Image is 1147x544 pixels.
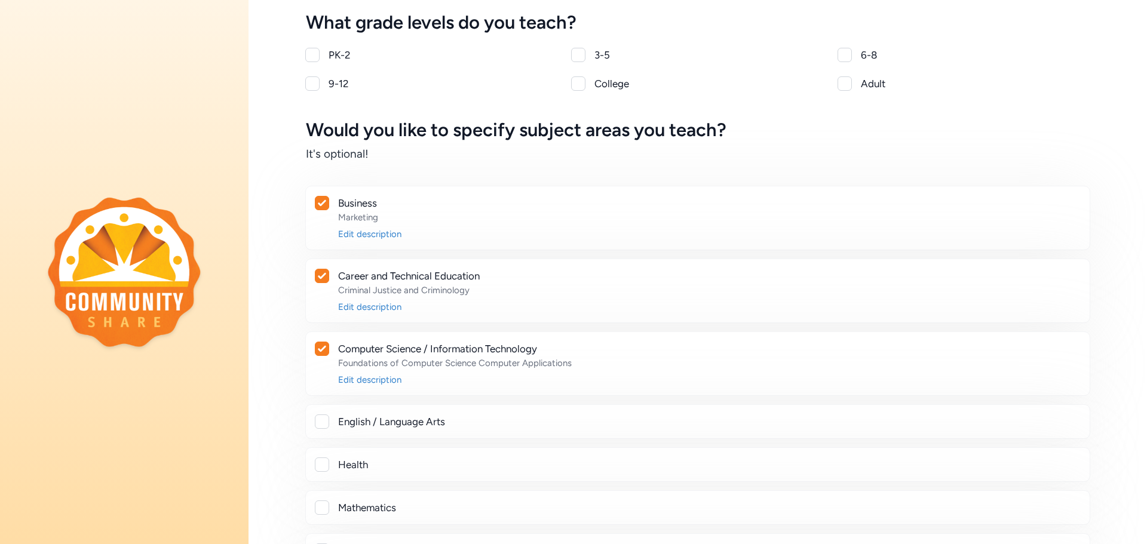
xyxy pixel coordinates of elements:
[861,76,1090,91] div: Adult
[861,48,1090,62] div: 6-8
[306,119,1090,141] h5: Would you like to specify subject areas you teach?
[306,12,1090,33] h5: What grade levels do you teach?
[594,76,823,91] div: College
[338,301,1080,313] div: Edit description
[338,457,1080,472] div: Health
[338,196,1080,210] div: Business
[306,146,1090,162] h6: It's optional!
[338,357,1080,369] div: Foundations of Computer Science Computer Applications
[338,414,1080,429] div: English / Language Arts
[594,48,823,62] div: 3-5
[338,211,1080,223] div: Marketing
[338,284,1080,296] div: Criminal Justice and Criminology
[48,197,201,346] img: logo
[329,48,557,62] div: PK-2
[338,374,1080,386] div: Edit description
[338,228,1080,240] div: Edit description
[338,500,1080,515] div: Mathematics
[338,269,1080,283] div: Career and Technical Education
[338,342,1080,356] div: Computer Science / Information Technology
[329,76,557,91] div: 9-12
